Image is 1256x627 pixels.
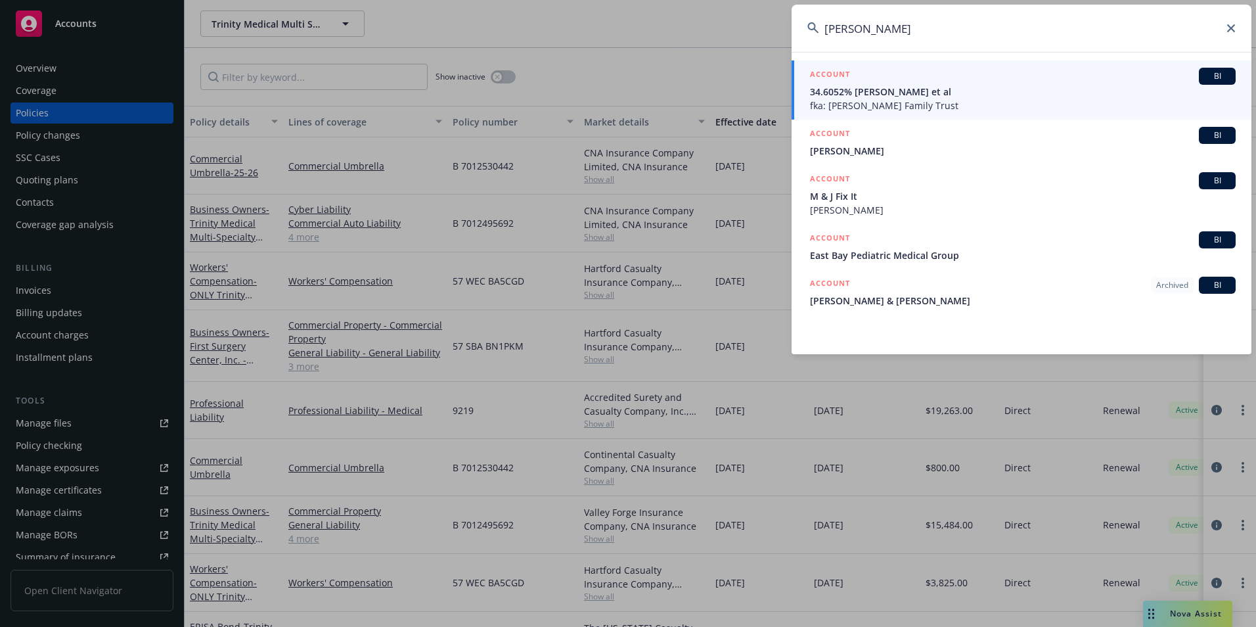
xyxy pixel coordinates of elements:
a: ACCOUNTBI[PERSON_NAME] [792,120,1251,165]
span: 34.6052% [PERSON_NAME] et al [810,85,1236,99]
a: ACCOUNTBIM & J Fix It[PERSON_NAME] [792,165,1251,224]
span: BI [1204,70,1230,82]
span: [PERSON_NAME] & [PERSON_NAME] [810,294,1236,308]
h5: ACCOUNT [810,68,850,83]
a: ACCOUNTBI34.6052% [PERSON_NAME] et alfka: [PERSON_NAME] Family Trust [792,60,1251,120]
a: ACCOUNTBIEast Bay Pediatric Medical Group [792,224,1251,269]
span: East Bay Pediatric Medical Group [810,248,1236,262]
span: BI [1204,129,1230,141]
h5: ACCOUNT [810,127,850,143]
span: BI [1204,279,1230,291]
h5: ACCOUNT [810,277,850,292]
span: M & J Fix It [810,189,1236,203]
h5: ACCOUNT [810,172,850,188]
input: Search... [792,5,1251,52]
span: BI [1204,175,1230,187]
span: Archived [1156,279,1188,291]
a: ACCOUNTArchivedBI[PERSON_NAME] & [PERSON_NAME] [792,269,1251,315]
span: [PERSON_NAME] [810,144,1236,158]
h5: ACCOUNT [810,231,850,247]
span: [PERSON_NAME] [810,203,1236,217]
span: BI [1204,234,1230,246]
span: fka: [PERSON_NAME] Family Trust [810,99,1236,112]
